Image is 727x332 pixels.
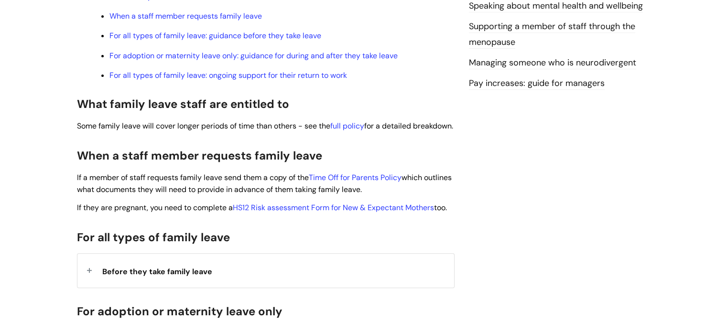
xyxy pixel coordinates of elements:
span: What family leave staff are entitled to [77,96,289,111]
a: When a staff member requests family leave [109,11,262,21]
span: For all types of family leave [77,230,230,245]
a: HS12 Risk assessment Form for New & Expectant Mothers [233,203,434,213]
a: full policy [330,121,364,131]
span: When a staff member requests family leave [77,148,322,163]
span: If they are pregnant, you need to complete a too. [77,203,447,213]
a: Managing someone who is neurodivergent [469,57,636,69]
span: Before they take family leave [102,267,212,277]
span: For adoption or maternity leave only [77,304,282,319]
a: For all types of family leave: ongoing support for their return to work [109,70,347,80]
a: For all types of family leave: guidance before they take leave [109,31,321,41]
span: Some family leave will cover longer periods of time than others - see the for a detailed breakdown. [77,121,453,131]
a: Time Off for Parents Policy [309,172,401,182]
span: If a member of staff requests family leave send them a copy of the which outlines what documents ... [77,172,452,194]
a: Pay increases: guide for managers [469,77,605,90]
a: Supporting a member of staff through the menopause [469,21,635,48]
a: For adoption or maternity leave only: guidance for during and after they take leave [109,51,398,61]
